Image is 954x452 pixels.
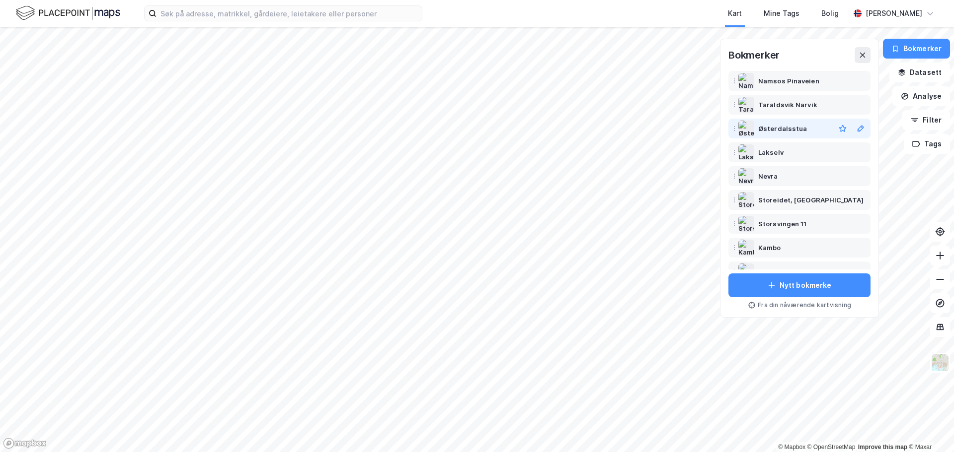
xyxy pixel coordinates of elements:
button: Datasett [889,63,950,82]
div: Fra din nåværende kartvisning [728,301,871,309]
div: Nevra [758,170,778,182]
img: Namsos Pinaveien [738,73,754,89]
img: Kambo [738,240,754,256]
img: Østerdalsstua [738,121,754,136]
div: Kontrollprogram for chat [904,404,954,452]
div: Taraldsvik Narvik [758,99,817,111]
img: Z [931,353,950,372]
div: Kambo [758,242,781,254]
img: Storeidet, Leknes [738,192,754,208]
a: OpenStreetMap [807,444,856,451]
div: Kart [728,7,742,19]
div: Østerdalsstua [758,123,807,134]
img: Lakselv [738,144,754,160]
div: Bokmerker [728,47,780,63]
iframe: Chat Widget [904,404,954,452]
div: Roa Torg [758,265,789,277]
a: Improve this map [858,444,907,451]
img: Roa Torg [738,263,754,279]
button: Analyse [892,86,950,106]
img: Storsvingen 11 [738,216,754,232]
img: Nevra [738,168,754,184]
a: Mapbox [778,444,805,451]
button: Tags [904,134,950,154]
img: Taraldsvik Narvik [738,97,754,113]
input: Søk på adresse, matrikkel, gårdeiere, leietakere eller personer [157,6,422,21]
div: Namsos Pinaveien [758,75,819,87]
div: Lakselv [758,146,784,158]
div: Storeidet, [GEOGRAPHIC_DATA] [758,194,864,206]
div: [PERSON_NAME] [866,7,922,19]
button: Nytt bokmerke [728,273,871,297]
div: Storsvingen 11 [758,218,806,230]
div: Bolig [821,7,839,19]
div: Mine Tags [764,7,799,19]
a: Mapbox homepage [3,438,47,449]
img: logo.f888ab2527a4732fd821a326f86c7f29.svg [16,4,120,22]
button: Filter [902,110,950,130]
button: Bokmerker [883,39,950,59]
